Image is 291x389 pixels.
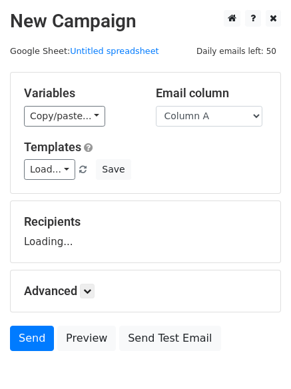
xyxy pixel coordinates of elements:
small: Google Sheet: [10,46,159,56]
h5: Variables [24,86,136,101]
div: Loading... [24,214,267,249]
button: Save [96,159,131,180]
h5: Email column [156,86,268,101]
a: Preview [57,326,116,351]
a: Copy/paste... [24,106,105,127]
a: Send Test Email [119,326,220,351]
h2: New Campaign [10,10,281,33]
h5: Recipients [24,214,267,229]
a: Load... [24,159,75,180]
a: Untitled spreadsheet [70,46,158,56]
a: Daily emails left: 50 [192,46,281,56]
span: Daily emails left: 50 [192,44,281,59]
h5: Advanced [24,284,267,298]
a: Templates [24,140,81,154]
a: Send [10,326,54,351]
